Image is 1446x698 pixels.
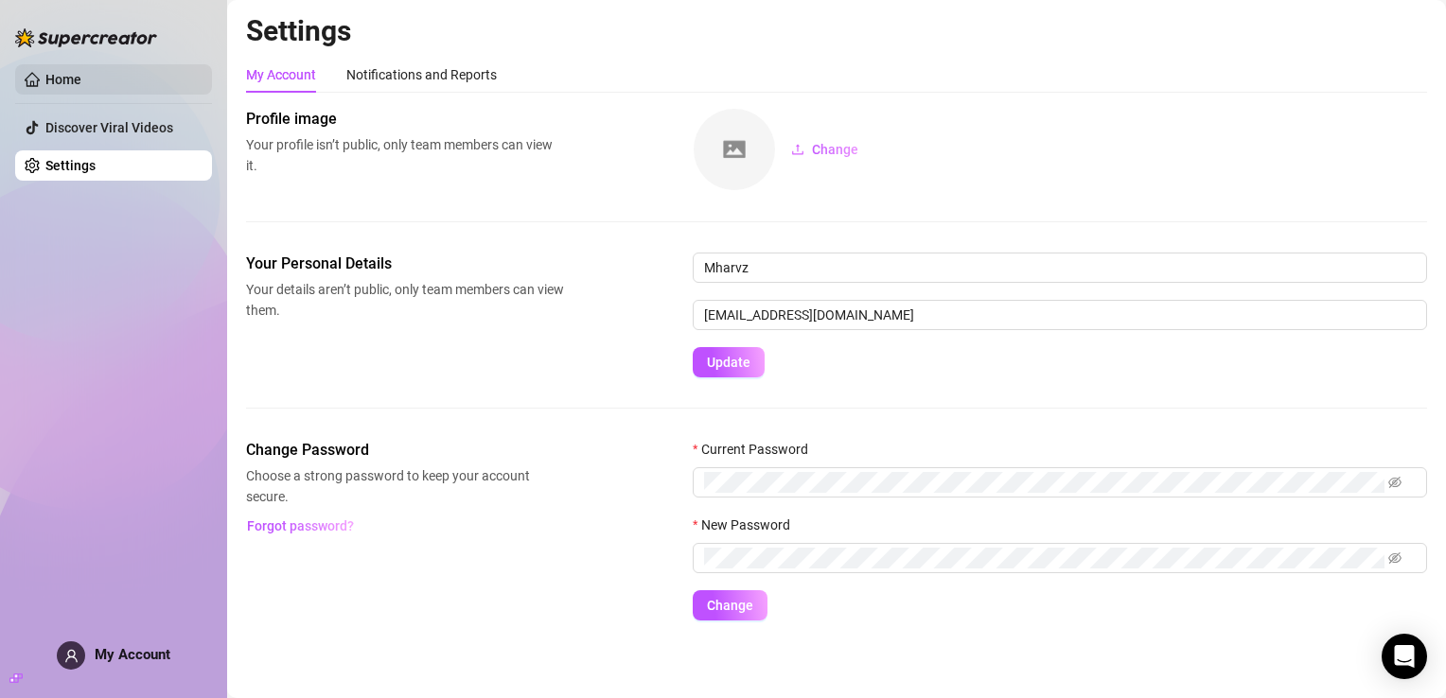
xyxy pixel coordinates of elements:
div: Notifications and Reports [346,64,497,85]
span: Profile image [246,108,564,131]
a: Discover Viral Videos [45,120,173,135]
button: Forgot password? [246,511,354,541]
a: Home [45,72,81,87]
span: Forgot password? [247,518,354,533]
span: Choose a strong password to keep your account secure. [246,465,564,507]
input: New Password [704,548,1384,568]
img: square-placeholder.png [694,109,775,190]
span: Your details aren’t public, only team members can view them. [246,279,564,321]
span: Change [812,142,858,157]
img: logo-BBDzfeDw.svg [15,28,157,47]
input: Current Password [704,472,1384,493]
span: Change [707,598,753,613]
button: Change [693,590,767,620]
span: Your Personal Details [246,253,564,275]
input: Enter name [693,253,1427,283]
div: My Account [246,64,316,85]
span: eye-invisible [1388,551,1402,565]
span: Your profile isn’t public, only team members can view it. [246,134,564,176]
span: user [64,649,79,663]
span: eye-invisible [1388,476,1402,489]
div: Open Intercom Messenger [1382,634,1427,679]
a: Settings [45,158,96,173]
label: Current Password [693,439,820,460]
input: Enter new email [693,300,1427,330]
label: New Password [693,515,802,535]
button: Change [776,134,873,165]
span: upload [791,143,804,156]
span: Change Password [246,439,564,462]
button: Update [693,347,765,377]
span: My Account [95,646,170,663]
span: build [9,672,23,685]
h2: Settings [246,13,1427,49]
span: Update [707,355,750,370]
